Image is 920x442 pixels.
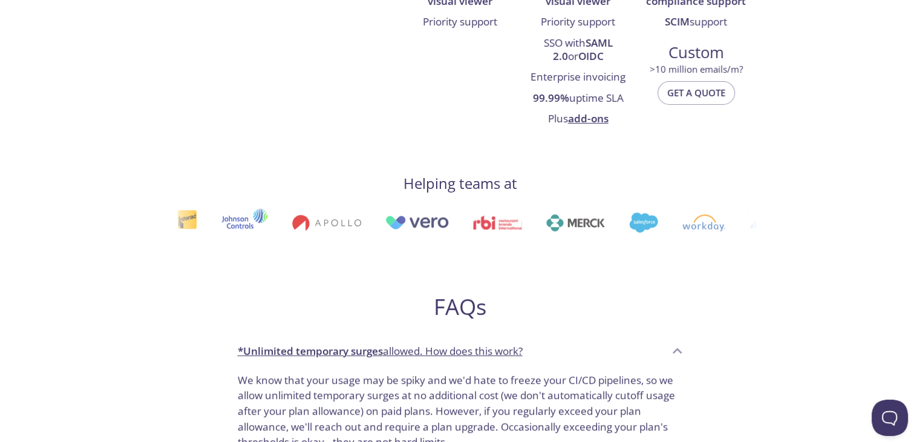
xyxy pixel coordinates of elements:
[221,208,267,237] img: johnsoncontrols
[872,400,908,436] iframe: Help Scout Beacon - Open
[292,214,360,231] img: apollo
[528,67,628,88] li: Enterprise invoicing
[410,12,510,33] li: Priority support
[238,343,523,359] p: allowed. How does this work?
[228,335,693,368] div: *Unlimited temporary surgesallowed. How does this work?
[646,12,746,33] li: support
[528,88,628,109] li: uptime SLA
[578,49,604,63] strong: OIDC
[385,216,449,229] img: vero
[553,36,613,63] strong: SAML 2.0
[238,344,383,358] strong: *Unlimited temporary surges
[650,63,743,75] span: > 10 million emails/m?
[472,216,521,229] img: rbi
[546,214,604,231] img: merck
[528,109,628,130] li: Plus
[528,33,628,68] li: SSO with or
[228,293,693,320] h2: FAQs
[682,214,725,231] img: workday
[528,12,628,33] li: Priority support
[533,91,569,105] strong: 99.99%
[403,174,517,193] h4: Helping teams at
[667,85,725,101] span: Get a quote
[177,209,197,236] img: interac
[647,42,745,63] span: Custom
[568,111,608,125] a: add-ons
[665,15,690,28] strong: SCIM
[628,213,657,233] img: salesforce
[657,81,735,104] button: Get a quote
